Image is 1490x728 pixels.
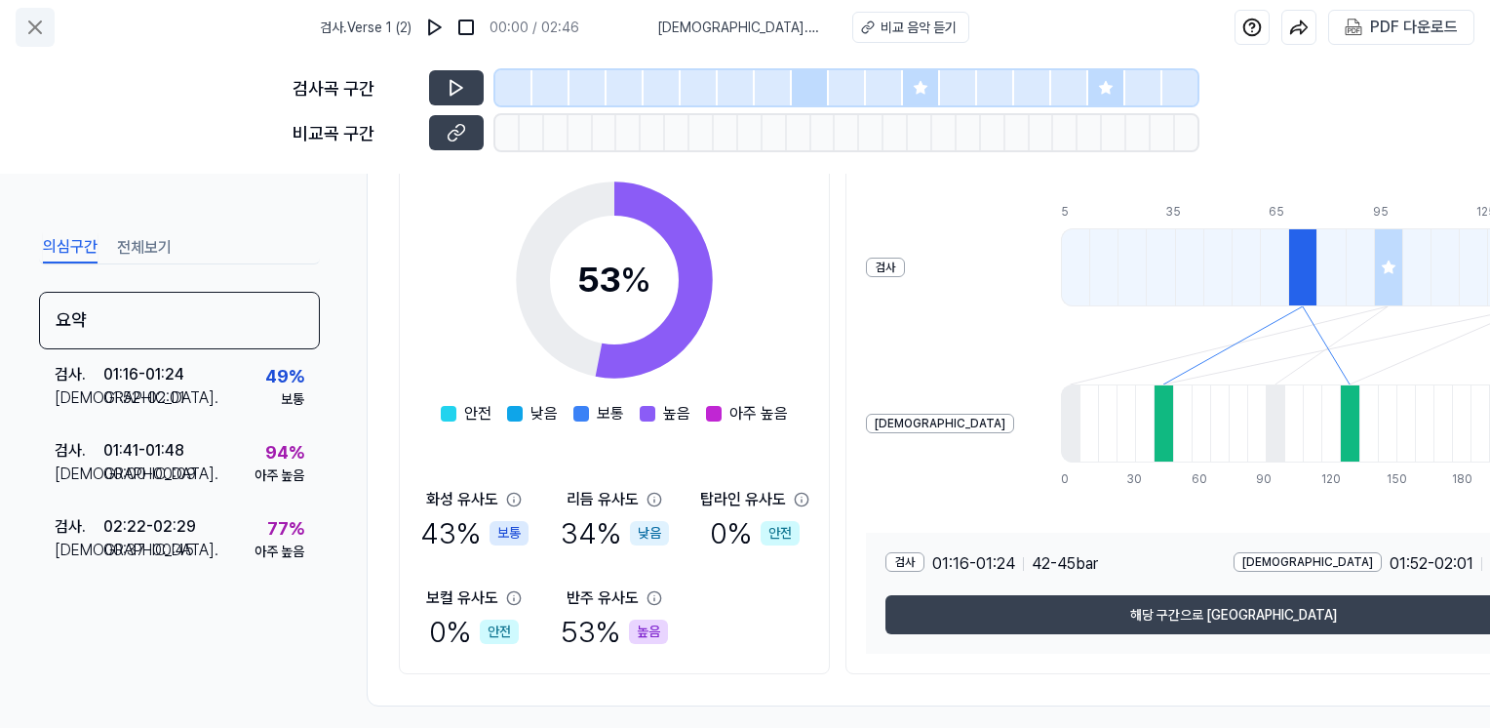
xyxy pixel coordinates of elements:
[103,539,194,562] div: 00:37 - 00:45
[1387,470,1405,488] div: 150
[429,610,519,654] div: 0 %
[1192,470,1210,488] div: 60
[255,465,304,486] div: 아주 높음
[39,292,320,349] div: 요약
[55,515,103,539] div: 검사 .
[103,363,184,386] div: 01:16 - 01:24
[1256,470,1274,488] div: 90
[866,414,1014,433] div: [DEMOGRAPHIC_DATA]
[281,389,304,410] div: 보통
[561,511,669,555] div: 34 %
[1341,11,1462,44] button: PDF 다운로드
[1321,470,1340,488] div: 120
[293,75,417,101] div: 검사곡 구간
[729,402,788,425] span: 아주 높음
[490,521,529,546] div: 보통
[530,402,558,425] span: 낮음
[55,539,103,562] div: [DEMOGRAPHIC_DATA] .
[597,402,624,425] span: 보통
[480,620,519,644] div: 안전
[1289,18,1309,37] img: share
[420,511,529,555] div: 43 %
[55,386,103,410] div: [DEMOGRAPHIC_DATA] .
[1126,470,1145,488] div: 30
[293,120,417,146] div: 비교곡 구간
[320,18,412,38] span: 검사 . Verse 1 (2)
[577,254,651,306] div: 53
[1269,203,1297,221] div: 65
[1061,203,1089,221] div: 5
[700,488,786,511] div: 탑라인 유사도
[55,439,103,463] div: 검사 .
[117,232,172,263] button: 전체보기
[567,488,639,511] div: 리듬 유사도
[103,463,196,486] div: 00:00 - 00:09
[103,386,185,410] div: 01:52 - 02:01
[425,18,445,37] img: play
[932,552,1015,576] span: 01:16 - 01:24
[567,586,639,610] div: 반주 유사도
[43,232,98,263] button: 의심구간
[629,620,668,644] div: 높음
[265,363,304,389] div: 49 %
[426,488,498,511] div: 화성 유사도
[1452,470,1470,488] div: 180
[103,515,196,539] div: 02:22 - 02:29
[1242,18,1262,37] img: help
[663,402,690,425] span: 높음
[265,439,304,465] div: 94 %
[55,363,103,386] div: 검사 .
[103,439,184,463] div: 01:41 - 01:48
[630,521,669,546] div: 낮음
[456,18,476,37] img: stop
[885,552,924,572] div: 검사
[426,586,498,610] div: 보컬 유사도
[1373,203,1401,221] div: 95
[1234,552,1382,572] div: [DEMOGRAPHIC_DATA]
[561,610,668,654] div: 53 %
[1390,552,1473,576] span: 01:52 - 02:01
[852,12,969,43] button: 비교 음악 듣기
[255,542,304,562] div: 아주 높음
[267,515,304,542] div: 77 %
[881,18,957,38] div: 비교 음악 듣기
[1032,552,1098,576] span: 42 - 45 bar
[1165,203,1194,221] div: 35
[657,18,829,38] span: [DEMOGRAPHIC_DATA] . 吸引之力
[464,402,491,425] span: 안전
[1345,19,1362,36] img: PDF Download
[55,463,103,486] div: [DEMOGRAPHIC_DATA] .
[1370,15,1458,40] div: PDF 다운로드
[490,18,579,38] div: 00:00 / 02:46
[620,259,651,301] span: %
[761,521,800,546] div: 안전
[866,258,905,277] div: 검사
[1061,470,1079,488] div: 0
[710,511,800,555] div: 0 %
